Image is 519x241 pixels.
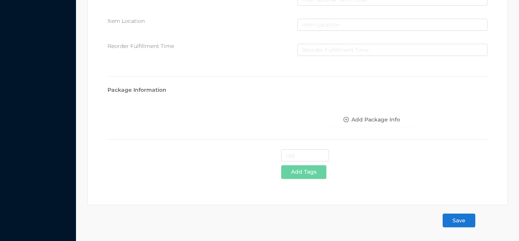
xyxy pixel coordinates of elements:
[108,42,297,50] div: Reorder Fulfillment Time
[108,17,297,25] div: Item Location
[297,19,487,31] input: Item Location
[281,149,329,161] input: tag
[108,86,487,94] div: Package Information
[281,165,326,179] button: Add Tags
[329,113,415,127] button: icon: plus-circle-oAdd Package Info
[443,214,475,227] button: Save
[297,44,487,56] input: Reorder Fulfillment Time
